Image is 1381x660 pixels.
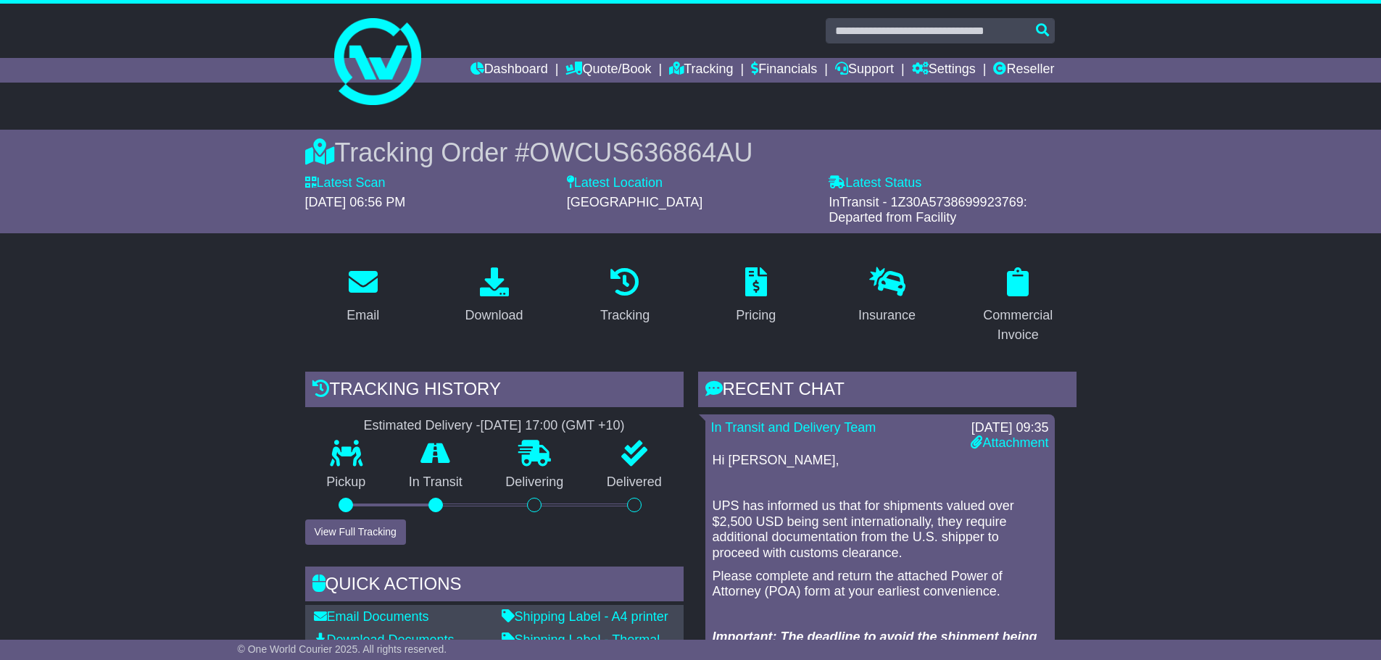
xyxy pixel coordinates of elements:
[305,475,388,490] p: Pickup
[305,195,406,209] span: [DATE] 06:56 PM
[960,262,1077,350] a: Commercial Invoice
[305,519,406,545] button: View Full Tracking
[481,418,625,434] div: [DATE] 17:00 (GMT +10)
[969,306,1067,345] div: Commercial Invoice
[751,58,817,83] a: Financials
[305,175,386,191] label: Latest Scan
[993,58,1054,83] a: Reseller
[238,643,447,655] span: © One World Courier 2025. All rights reserved.
[305,137,1077,168] div: Tracking Order #
[387,475,484,490] p: In Transit
[529,138,752,167] span: OWCUS636864AU
[314,609,429,624] a: Email Documents
[829,175,921,191] label: Latest Status
[726,262,785,330] a: Pricing
[858,306,916,325] div: Insurance
[711,420,876,435] a: In Transit and Delivery Team
[713,630,1037,660] strong: Important: The deadline to avoid the shipment being returned to the sender is 3 business days.
[567,195,702,209] span: [GEOGRAPHIC_DATA]
[713,498,1048,561] p: UPS has informed us that for shipments valued over $2,500 USD being sent internationally, they re...
[567,175,663,191] label: Latest Location
[971,435,1048,450] a: Attachment
[585,475,684,490] p: Delivered
[849,262,925,330] a: Insurance
[470,58,548,83] a: Dashboard
[347,306,379,325] div: Email
[829,195,1027,225] span: InTransit - 1Z30A5738699923769: Departed from Facility
[713,569,1048,600] p: Please complete and return the attached Power of Attorney (POA) form at your earliest convenience.
[337,262,389,330] a: Email
[502,609,668,624] a: Shipping Label - A4 printer
[305,372,684,411] div: Tracking history
[600,306,650,325] div: Tracking
[565,58,651,83] a: Quote/Book
[484,475,586,490] p: Delivering
[698,372,1077,411] div: RECENT CHAT
[591,262,659,330] a: Tracking
[669,58,733,83] a: Tracking
[835,58,894,83] a: Support
[971,420,1048,436] div: [DATE] 09:35
[736,306,776,325] div: Pricing
[912,58,976,83] a: Settings
[314,632,455,647] a: Download Documents
[465,306,523,325] div: Download
[713,453,1048,469] p: Hi [PERSON_NAME],
[305,418,684,434] div: Estimated Delivery -
[455,262,532,330] a: Download
[305,567,684,606] div: Quick Actions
